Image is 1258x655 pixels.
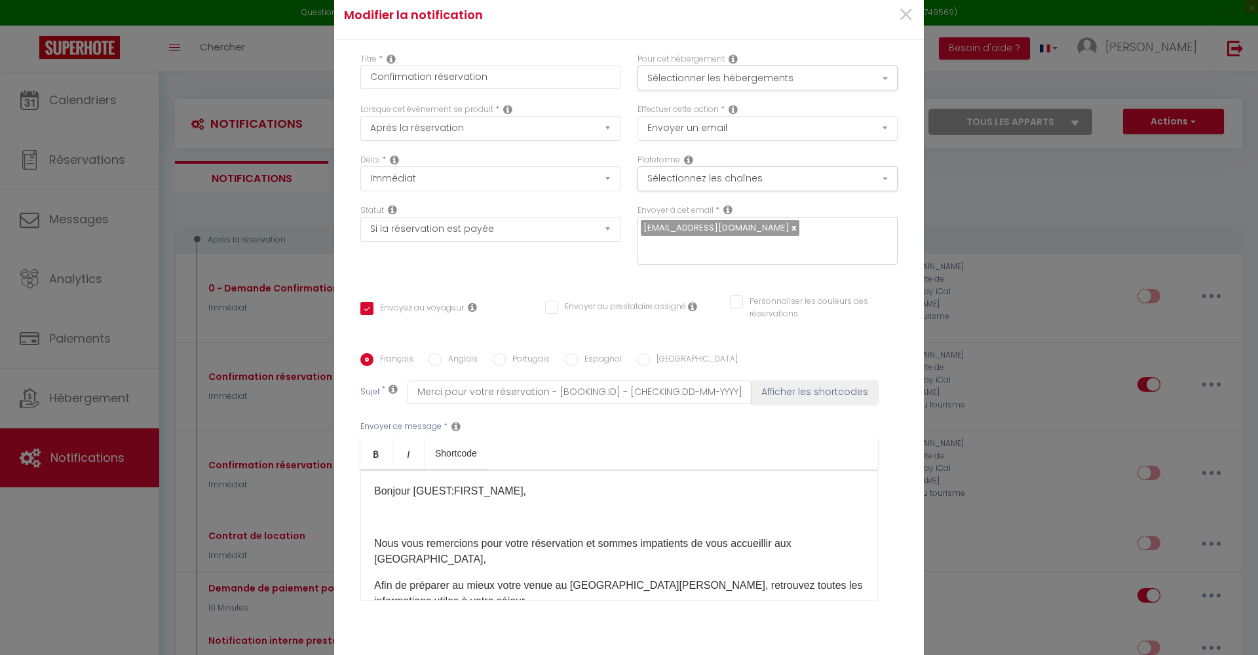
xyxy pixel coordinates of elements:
[360,421,442,433] label: Envoyer ce message
[752,381,878,404] button: Afficher les shortcodes
[688,301,697,312] i: Envoyer au prestataire si il est assigné
[389,384,398,394] i: Subject
[638,166,898,191] button: Sélectionnez les chaînes
[729,54,738,64] i: This Rental
[638,103,719,116] label: Effectuer cette action
[468,302,477,312] i: Envoyer au voyageur
[374,578,864,609] p: Afin de préparer au mieux votre venue au [GEOGRAPHIC_DATA][PERSON_NAME], retrouvez toutes les inf...
[344,6,718,24] h4: Modifier la notification
[388,204,397,215] i: Booking status
[360,386,380,400] label: Sujet
[643,221,790,234] span: [EMAIL_ADDRESS][DOMAIN_NAME]
[451,421,461,432] i: Message
[374,483,864,499] p: Bonjour [GUEST:FIRST_NAME],
[360,53,377,65] label: Titre
[425,438,487,469] a: Shortcode
[638,154,680,166] label: Plateforme
[390,155,399,165] i: Action Time
[638,53,725,65] label: Pour cet hébergement
[638,65,898,90] button: Sélectionner les hébergements
[638,204,714,217] label: Envoyer à cet email
[360,204,384,217] label: Statut
[374,536,864,567] p: Nous vous remercions pour votre réservation et sommes impatients de vous accueillir aux [GEOGRAPH...
[650,353,738,367] label: [GEOGRAPHIC_DATA]
[684,155,693,165] i: Action Channel
[360,103,493,116] label: Lorsque cet événement se produit
[10,5,50,45] button: Open LiveChat chat widget
[898,1,914,29] button: Close
[392,438,425,469] a: Italic
[578,353,622,367] label: Espagnol
[373,353,413,367] label: Français
[360,154,380,166] label: Délai
[387,54,396,64] i: Title
[360,438,392,469] a: Bold
[729,104,738,115] i: Action Type
[503,104,512,115] i: Event Occur
[442,353,478,367] label: Anglais
[723,204,733,215] i: Recipient
[506,353,550,367] label: Portugais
